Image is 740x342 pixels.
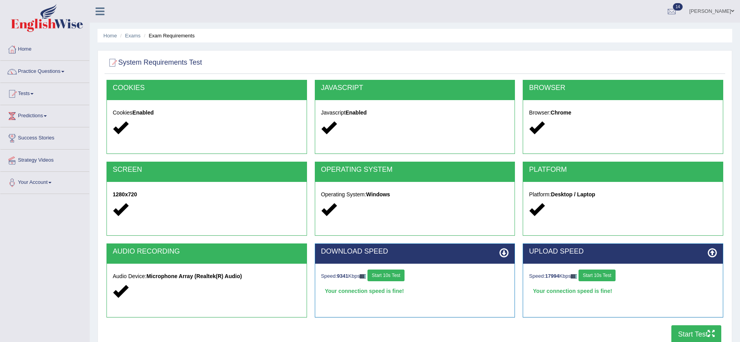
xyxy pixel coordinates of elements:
[113,191,137,197] strong: 1280x720
[0,83,89,102] a: Tests
[366,191,390,197] strong: Windows
[571,274,577,279] img: ajax-loader-fb-connection.gif
[321,285,509,297] div: Your connection speed is fine!
[113,248,301,256] h2: AUDIO RECORDING
[346,109,367,116] strong: Enabled
[529,192,717,197] h5: Platform:
[0,39,89,58] a: Home
[106,57,202,69] h2: System Requirements Test
[113,273,301,279] h5: Audio Device:
[551,191,595,197] strong: Desktop / Laptop
[0,127,89,147] a: Success Stories
[321,110,509,116] h5: Javascript
[103,33,117,39] a: Home
[337,273,348,279] strong: 9341
[529,110,717,116] h5: Browser:
[0,150,89,169] a: Strategy Videos
[0,61,89,80] a: Practice Questions
[321,192,509,197] h5: Operating System:
[545,273,559,279] strong: 17994
[367,270,405,281] button: Start 10s Test
[0,172,89,191] a: Your Account
[360,274,366,279] img: ajax-loader-fb-connection.gif
[321,270,509,283] div: Speed: Kbps
[551,109,571,116] strong: Chrome
[113,110,301,116] h5: Cookies
[146,273,242,279] strong: Microphone Array (Realtek(R) Audio)
[113,166,301,174] h2: SCREEN
[529,84,717,92] h2: BROWSER
[529,285,717,297] div: Your connection speed is fine!
[529,166,717,174] h2: PLATFORM
[529,270,717,283] div: Speed: Kbps
[142,32,195,39] li: Exam Requirements
[321,166,509,174] h2: OPERATING SYSTEM
[529,248,717,256] h2: UPLOAD SPEED
[579,270,616,281] button: Start 10s Test
[125,33,141,39] a: Exams
[321,248,509,256] h2: DOWNLOAD SPEED
[321,84,509,92] h2: JAVASCRIPT
[673,3,683,11] span: 14
[113,84,301,92] h2: COOKIES
[0,105,89,125] a: Predictions
[133,109,154,116] strong: Enabled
